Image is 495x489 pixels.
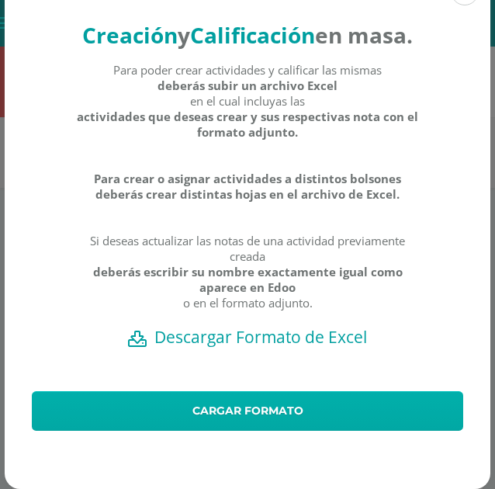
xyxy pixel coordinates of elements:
a: Descargar Formato de Excel [32,326,463,348]
a: Cargar formato [32,391,463,431]
strong: deberás subir un archivo Excel [157,78,337,93]
strong: Para crear o asignar actividades a distintos bolsones deberás crear distintas hojas en el archivo... [76,171,420,202]
strong: Creación [82,20,178,50]
strong: deberás escribir su nombre exactamente igual como aparece en Edoo [76,264,420,295]
strong: actividades que deseas crear y sus respectivas nota con el formato adjunto. [76,109,420,140]
strong: Calificación [190,20,315,50]
div: Para poder crear actividades y calificar las mismas en el cual incluyas las Si deseas actualizar ... [76,62,420,326]
strong: y [178,20,190,50]
h4: en masa. [76,20,420,50]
